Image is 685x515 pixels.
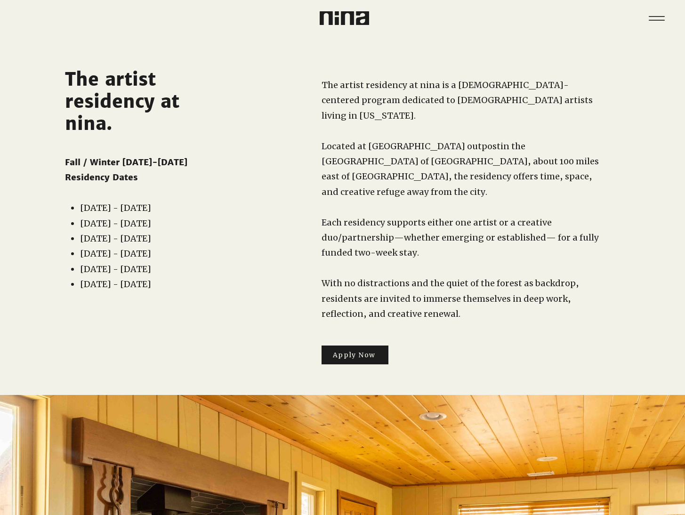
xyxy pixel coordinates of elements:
span: [DATE] - [DATE] [80,218,151,229]
button: Menu [642,4,671,32]
a: Apply Now [322,346,388,364]
span: Each residency supports either one artist or a creative duo/partnership—whether emerging or estab... [322,217,599,258]
span: [DATE] - [DATE] [80,279,151,290]
span: [DATE] - [DATE] [80,233,151,244]
span: in the [GEOGRAPHIC_DATA] of [GEOGRAPHIC_DATA], about 100 miles east of [GEOGRAPHIC_DATA], the res... [322,141,599,197]
span: The artist residency at nina is a [DEMOGRAPHIC_DATA]-centered program dedicated to [DEMOGRAPHIC_D... [322,80,593,121]
nav: Site [642,4,671,32]
span: Fall / Winter [DATE]-[DATE] Residency Dates [65,157,187,183]
span: The artist residency at nina. [65,68,179,135]
span: [DATE] - [DATE] [80,248,151,259]
span: Located at [GEOGRAPHIC_DATA] outpost [322,141,500,152]
span: [DATE] - [DATE] [80,264,151,274]
span: With no distractions and the quiet of the forest as backdrop, residents are invited to immerse th... [322,278,579,319]
img: Nina Logo CMYK_Charcoal.png [320,11,369,25]
span: Apply Now [333,351,376,359]
span: [DATE] - [DATE] [80,202,151,213]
